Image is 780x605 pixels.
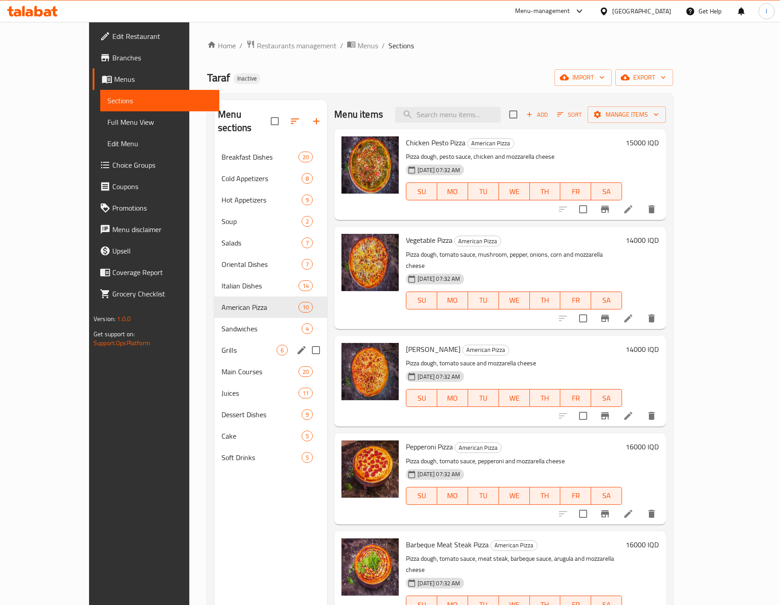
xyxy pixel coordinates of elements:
[472,392,495,405] span: TU
[214,361,327,382] div: Main Courses20
[218,108,271,135] h2: Menu sections
[112,181,212,192] span: Coupons
[284,110,306,132] span: Sort sections
[302,173,313,184] div: items
[499,292,530,309] button: WE
[468,487,499,505] button: TU
[112,203,212,213] span: Promotions
[222,195,302,205] span: Hot Appetizers
[406,233,452,247] span: Vegetable Pizza
[525,110,549,120] span: Add
[414,372,464,381] span: [DATE] 07:32 AM
[112,31,212,42] span: Edit Restaurant
[341,538,399,596] img: Barbeque Meat Steak Pizza
[112,160,212,170] span: Choice Groups
[410,489,434,502] span: SU
[112,224,212,235] span: Menu disclaimer
[298,280,313,291] div: items
[626,234,659,246] h6: 14000 IQD
[302,432,312,440] span: 5
[214,318,327,339] div: Sandwiches4
[530,389,561,407] button: TH
[533,185,557,198] span: TH
[503,392,526,405] span: WE
[564,392,588,405] span: FR
[499,182,530,200] button: WE
[499,487,530,505] button: WE
[222,366,298,377] span: Main Courses
[107,117,212,127] span: Full Menu View
[222,216,302,227] div: Soup
[214,339,327,361] div: Grills6edit
[533,489,557,502] span: TH
[107,95,212,106] span: Sections
[594,199,616,220] button: Branch-specific-item
[410,294,434,307] span: SU
[523,108,551,122] span: Add item
[112,288,212,299] span: Grocery Checklist
[437,487,468,505] button: MO
[554,69,612,86] button: import
[298,366,313,377] div: items
[406,343,460,356] span: [PERSON_NAME]
[93,25,219,47] a: Edit Restaurant
[302,217,312,226] span: 2
[222,452,302,463] div: Soft Drinks
[437,292,468,309] button: MO
[93,283,219,305] a: Grocery Checklist
[302,260,312,269] span: 7
[94,337,150,349] a: Support.OpsPlatform
[406,389,437,407] button: SU
[302,410,312,419] span: 9
[406,358,622,369] p: Pizza dough, tomato sauce and mozzarella cheese
[93,47,219,68] a: Branches
[340,40,343,51] li: /
[222,259,302,270] div: Oriental Dishes
[560,389,591,407] button: FR
[239,40,243,51] li: /
[299,368,312,376] span: 20
[437,389,468,407] button: MO
[214,296,327,318] div: American Pizza10
[114,74,212,85] span: Menus
[503,489,526,502] span: WE
[406,487,437,505] button: SU
[222,237,302,248] span: Salads
[499,389,530,407] button: WE
[341,440,399,498] img: Pepperoni Pizza
[557,110,582,120] span: Sort
[100,133,219,154] a: Edit Menu
[468,389,499,407] button: TU
[441,294,465,307] span: MO
[222,173,302,184] span: Cold Appetizers
[454,236,501,246] div: American Pizza
[406,292,437,309] button: SU
[299,282,312,290] span: 14
[214,404,327,425] div: Dessert Dishes9
[595,489,618,502] span: SA
[414,579,464,588] span: [DATE] 07:32 AM
[302,237,313,248] div: items
[560,182,591,200] button: FR
[100,90,219,111] a: Sections
[277,346,287,355] span: 6
[455,443,501,453] span: American Pizza
[551,108,588,122] span: Sort items
[214,146,327,168] div: Breakfast Dishes20
[406,151,622,162] p: Pizza dough, pesto sauce, chicken and mozzarella cheese
[100,111,219,133] a: Full Menu View
[222,409,302,420] span: Dessert Dishes
[406,538,489,551] span: Barbeque Meat Steak Pizza
[306,110,327,132] button: Add section
[530,292,561,309] button: TH
[588,106,666,123] button: Manage items
[641,503,662,525] button: delete
[222,280,298,291] span: Italian Dishes
[222,431,302,441] span: Cake
[574,504,592,523] span: Select to update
